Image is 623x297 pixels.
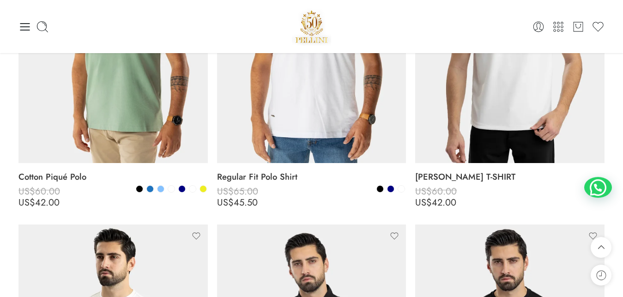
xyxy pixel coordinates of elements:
span: US$ [217,196,234,209]
span: US$ [415,196,432,209]
a: Yellow [199,185,207,193]
a: Blue [146,185,154,193]
bdi: 45.50 [217,196,258,209]
a: Navy [178,185,186,193]
bdi: 60.00 [18,185,60,198]
a: White [397,185,405,193]
bdi: 65.00 [217,185,258,198]
span: US$ [217,185,234,198]
bdi: 42.00 [18,196,60,209]
a: Black [376,185,384,193]
a: Pellini - [292,7,332,46]
img: Pellini [292,7,332,46]
a: Cart [572,20,585,33]
span: US$ [18,196,35,209]
a: White [188,185,197,193]
bdi: 60.00 [415,185,457,198]
a: Light Blue [157,185,165,193]
a: Regular Fit Polo Shirt [217,168,406,186]
span: US$ [18,185,35,198]
a: Login / Register [532,20,545,33]
a: Cotton Piqué Polo [18,168,208,186]
a: Mint Green [167,185,175,193]
a: Wishlist [592,20,605,33]
a: [PERSON_NAME] T-SHIRT [415,168,605,186]
a: Black [135,185,144,193]
span: US$ [415,185,432,198]
bdi: 42.00 [415,196,456,209]
a: Navy [387,185,395,193]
